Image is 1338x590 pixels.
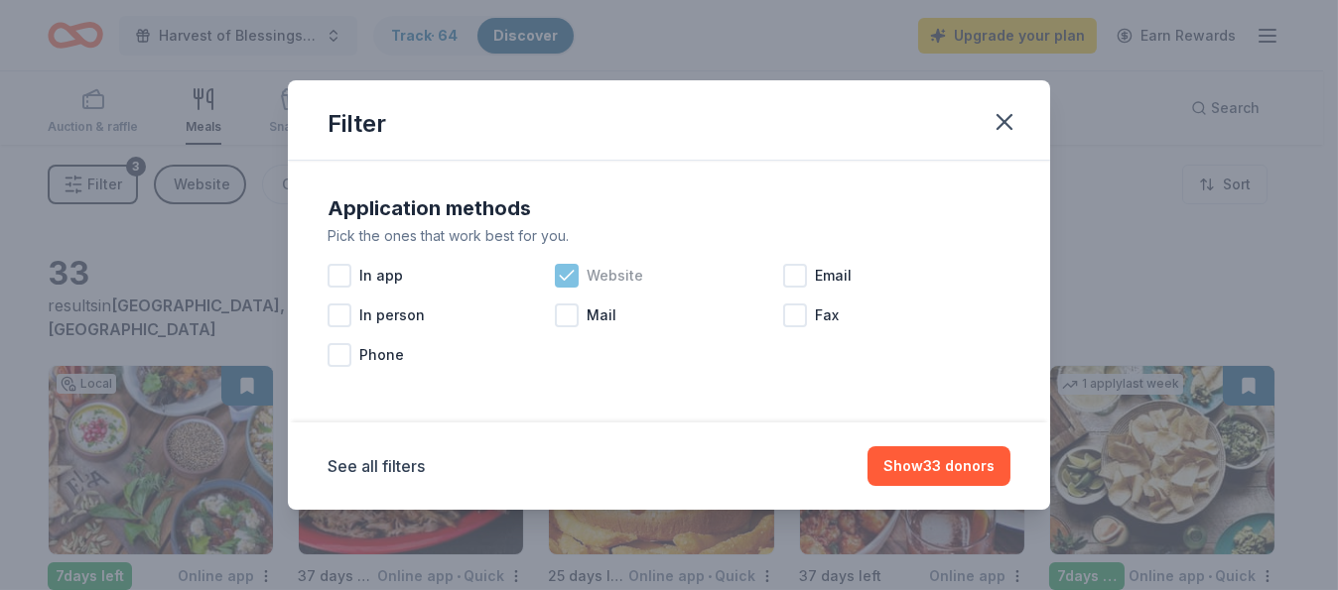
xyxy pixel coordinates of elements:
[359,264,403,288] span: In app
[815,303,839,327] span: Fax
[587,303,616,327] span: Mail
[328,454,425,478] button: See all filters
[359,343,404,367] span: Phone
[815,264,852,288] span: Email
[328,108,386,140] div: Filter
[328,192,1010,224] div: Application methods
[328,224,1010,248] div: Pick the ones that work best for you.
[587,264,643,288] span: Website
[868,446,1010,486] button: Show33 donors
[359,303,425,327] span: In person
